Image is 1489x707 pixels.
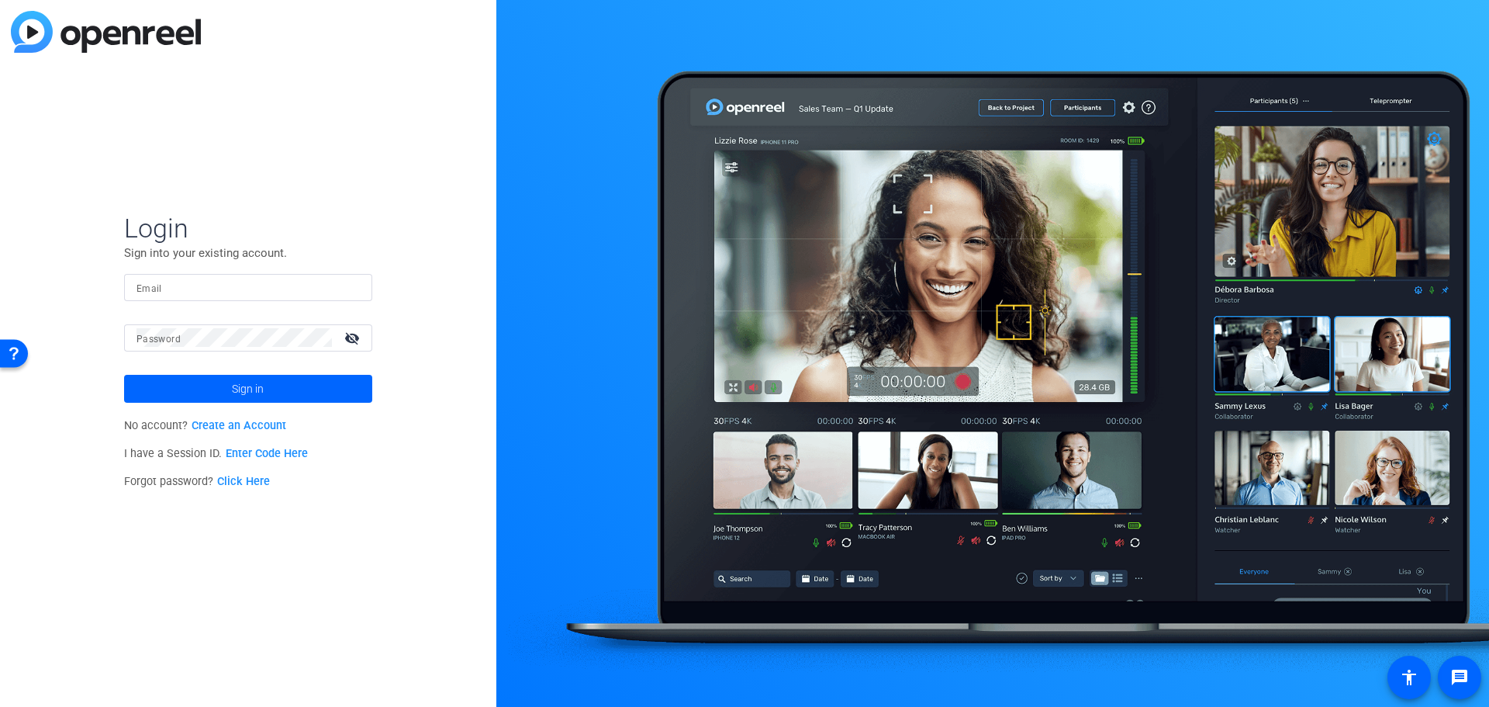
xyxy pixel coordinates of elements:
img: blue-gradient.svg [11,11,201,53]
mat-label: Email [136,283,162,294]
a: Click Here [217,475,270,488]
span: I have a Session ID. [124,447,308,460]
mat-icon: accessibility [1400,668,1418,687]
button: Sign in [124,375,372,403]
mat-label: Password [136,334,181,345]
span: No account? [124,419,286,432]
input: Enter Email Address [136,278,360,296]
p: Sign into your existing account. [124,244,372,262]
span: Login [124,212,372,244]
span: Forgot password? [124,475,270,488]
span: Sign in [232,369,264,408]
mat-icon: visibility_off [335,327,372,349]
a: Create an Account [192,419,286,432]
a: Enter Code Here [226,447,308,460]
mat-icon: message [1450,668,1469,687]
